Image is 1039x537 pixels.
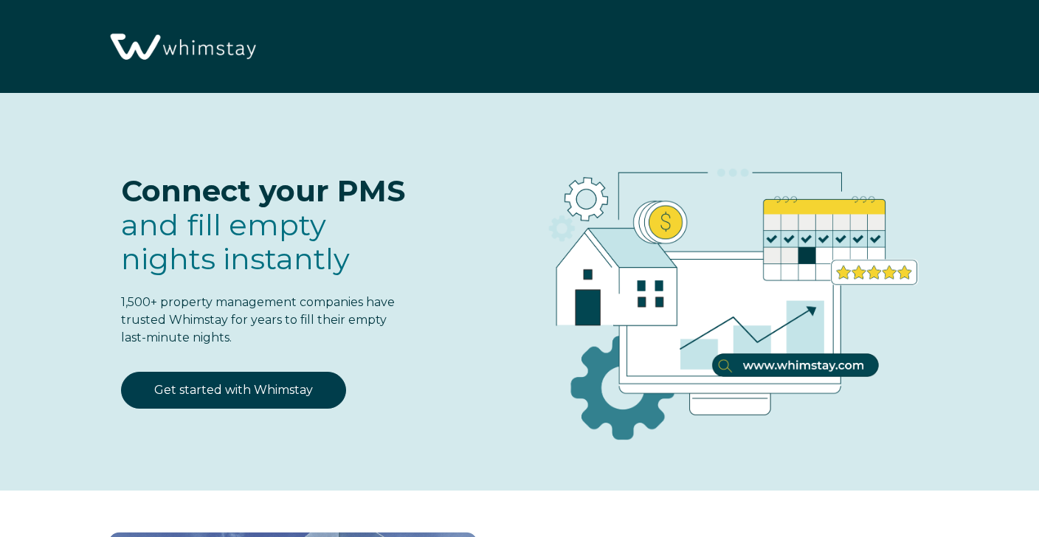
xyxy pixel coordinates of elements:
[121,207,350,277] span: fill empty nights instantly
[103,7,260,88] img: Whimstay Logo-02 1
[121,173,405,209] span: Connect your PMS
[465,122,984,463] img: RBO Ilustrations-03
[121,207,350,277] span: and
[121,372,346,409] a: Get started with Whimstay
[121,295,395,344] span: 1,500+ property management companies have trusted Whimstay for years to fill their empty last-min...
